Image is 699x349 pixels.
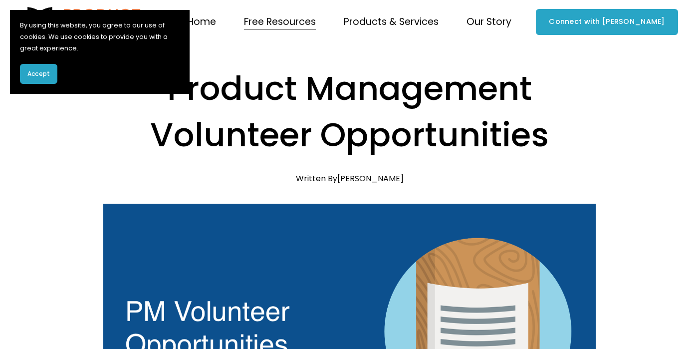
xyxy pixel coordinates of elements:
[244,13,316,31] span: Free Resources
[344,12,439,32] a: folder dropdown
[466,13,511,31] span: Our Story
[20,20,180,54] p: By using this website, you agree to our use of cookies. We use cookies to provide you with a grea...
[296,174,404,183] div: Written By
[244,12,316,32] a: folder dropdown
[187,12,216,32] a: Home
[536,9,678,35] a: Connect with [PERSON_NAME]
[10,10,190,94] section: Cookie banner
[21,7,143,37] img: Product Teacher
[103,65,596,158] h1: Product Management Volunteer Opportunities
[344,13,439,31] span: Products & Services
[337,173,404,184] a: [PERSON_NAME]
[27,69,50,78] span: Accept
[20,64,57,84] button: Accept
[466,12,511,32] a: folder dropdown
